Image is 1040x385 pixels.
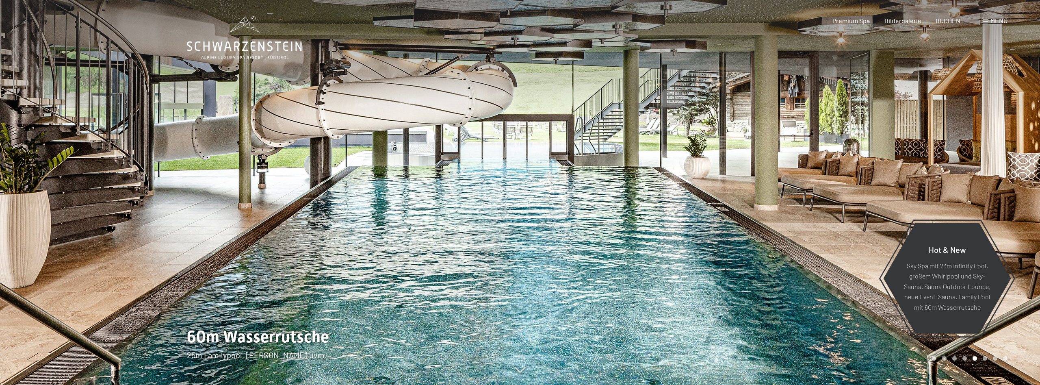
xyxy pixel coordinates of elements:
div: Carousel Page 8 [1003,356,1007,361]
div: Carousel Pagination [929,356,1007,361]
a: Premium Spa [832,17,870,24]
a: Hot & New Sky Spa mit 23m Infinity Pool, großem Whirlpool und Sky-Sauna, Sauna Outdoor Lounge, ne... [883,222,1012,334]
p: Sky Spa mit 23m Infinity Pool, großem Whirlpool und Sky-Sauna, Sauna Outdoor Lounge, neue Event-S... [903,260,991,312]
a: Bildergalerie [884,17,921,24]
span: Hot & New [929,244,966,254]
a: BUCHEN [936,17,960,24]
div: Carousel Page 6 [983,356,987,361]
div: Carousel Page 4 [962,356,967,361]
div: Carousel Page 1 [932,356,936,361]
div: Carousel Page 3 [952,356,957,361]
span: Menü [990,17,1007,24]
div: Carousel Page 2 [942,356,947,361]
div: Carousel Page 5 (Current Slide) [973,356,977,361]
div: Carousel Page 7 [993,356,997,361]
